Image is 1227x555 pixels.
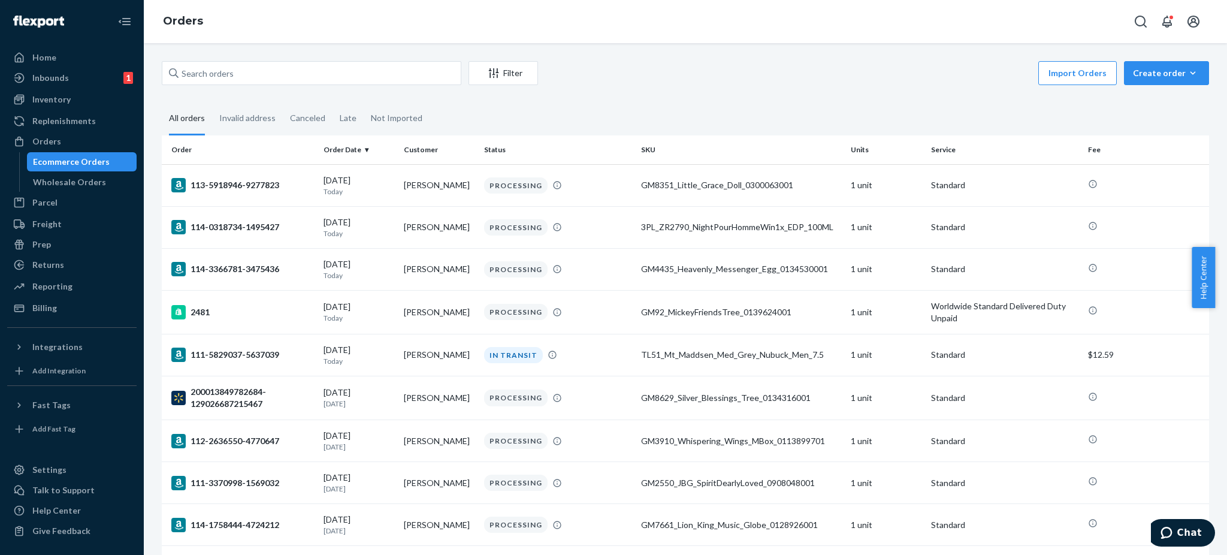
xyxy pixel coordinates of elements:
[171,518,314,532] div: 114-1758444-4724212
[399,420,479,462] td: [PERSON_NAME]
[33,156,110,168] div: Ecommerce Orders
[171,348,314,362] div: 111-5829037-5637039
[324,387,394,409] div: [DATE]
[1083,334,1209,376] td: $12.59
[324,301,394,323] div: [DATE]
[469,61,538,85] button: Filter
[926,135,1083,164] th: Service
[371,102,422,134] div: Not Imported
[33,176,106,188] div: Wholesale Orders
[7,235,137,254] a: Prep
[171,262,314,276] div: 114-3366781-3475436
[399,334,479,376] td: [PERSON_NAME]
[169,102,205,135] div: All orders
[324,430,394,452] div: [DATE]
[641,435,841,447] div: GM3910_Whispering_Wings_MBox_0113899701
[32,302,57,314] div: Billing
[32,505,81,517] div: Help Center
[846,206,926,248] td: 1 unit
[399,164,479,206] td: [PERSON_NAME]
[1181,10,1205,34] button: Open account menu
[171,178,314,192] div: 113-5918946-9277823
[484,475,548,491] div: PROCESSING
[7,420,137,439] a: Add Fast Tag
[324,484,394,494] p: [DATE]
[324,514,394,536] div: [DATE]
[324,344,394,366] div: [DATE]
[636,135,846,164] th: SKU
[32,259,64,271] div: Returns
[171,476,314,490] div: 111-3370998-1569032
[399,206,479,248] td: [PERSON_NAME]
[931,435,1078,447] p: Standard
[27,173,137,192] a: Wholesale Orders
[32,366,86,376] div: Add Integration
[641,477,841,489] div: GM2550_JBG_SpiritDearlyLoved_0908048001
[484,177,548,194] div: PROCESSING
[469,67,537,79] div: Filter
[32,135,61,147] div: Orders
[484,347,543,363] div: IN TRANSIT
[13,16,64,28] img: Flexport logo
[641,306,841,318] div: GM92_MickeyFriendsTree_0139624001
[162,61,461,85] input: Search orders
[32,218,62,230] div: Freight
[290,102,325,134] div: Canceled
[484,219,548,236] div: PROCESSING
[7,460,137,479] a: Settings
[1129,10,1153,34] button: Open Search Box
[399,462,479,504] td: [PERSON_NAME]
[7,255,137,275] a: Returns
[319,135,399,164] th: Order Date
[1124,61,1209,85] button: Create order
[153,4,213,39] ol: breadcrumbs
[27,152,137,171] a: Ecommerce Orders
[846,248,926,290] td: 1 unit
[641,263,841,275] div: GM4435_Heavenly_Messenger_Egg_0134530001
[1192,247,1215,308] button: Help Center
[846,135,926,164] th: Units
[163,14,203,28] a: Orders
[324,442,394,452] p: [DATE]
[484,433,548,449] div: PROCESSING
[32,424,75,434] div: Add Fast Tag
[171,305,314,319] div: 2481
[931,263,1078,275] p: Standard
[324,472,394,494] div: [DATE]
[7,521,137,541] button: Give Feedback
[7,501,137,520] a: Help Center
[846,164,926,206] td: 1 unit
[324,258,394,280] div: [DATE]
[931,392,1078,404] p: Standard
[931,519,1078,531] p: Standard
[7,298,137,318] a: Billing
[7,193,137,212] a: Parcel
[479,135,636,164] th: Status
[484,261,548,277] div: PROCESSING
[931,179,1078,191] p: Standard
[32,72,69,84] div: Inbounds
[7,215,137,234] a: Freight
[171,434,314,448] div: 112-2636550-4770647
[324,399,394,409] p: [DATE]
[399,248,479,290] td: [PERSON_NAME]
[7,481,137,500] button: Talk to Support
[846,462,926,504] td: 1 unit
[846,420,926,462] td: 1 unit
[32,52,56,64] div: Home
[7,277,137,296] a: Reporting
[32,239,51,251] div: Prep
[324,270,394,280] p: Today
[32,197,58,209] div: Parcel
[32,484,95,496] div: Talk to Support
[32,464,67,476] div: Settings
[32,341,83,353] div: Integrations
[32,280,72,292] div: Reporting
[7,48,137,67] a: Home
[399,504,479,546] td: [PERSON_NAME]
[113,10,137,34] button: Close Navigation
[846,290,926,334] td: 1 unit
[162,135,319,164] th: Order
[931,300,1078,324] p: Worldwide Standard Delivered Duty Unpaid
[32,93,71,105] div: Inventory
